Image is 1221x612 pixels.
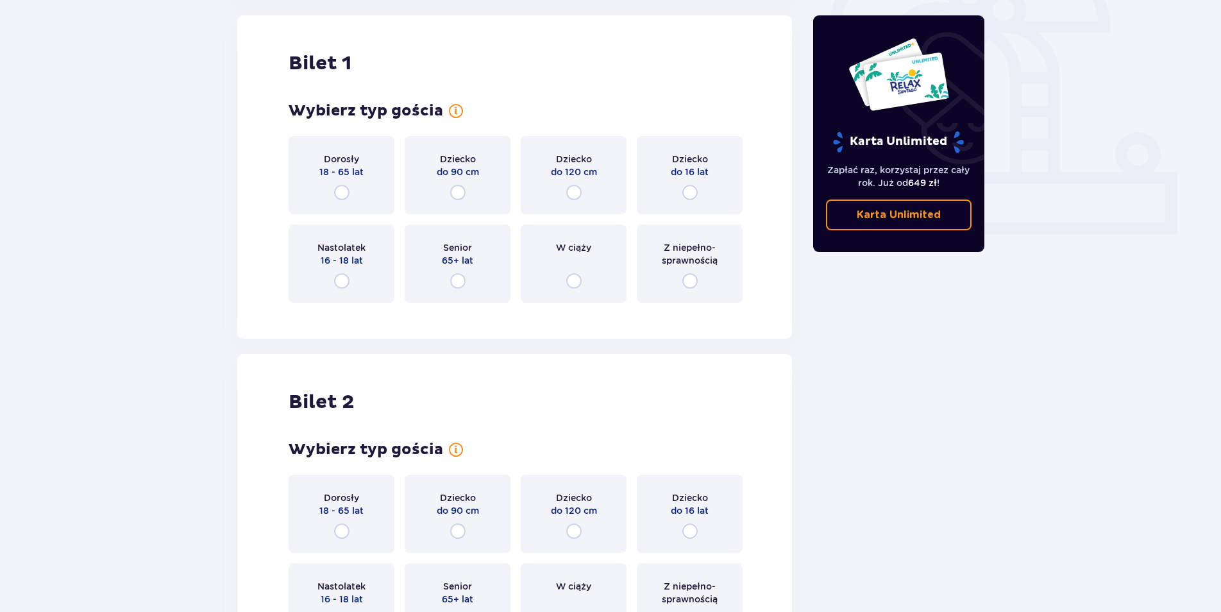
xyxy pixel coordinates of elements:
[826,200,972,230] a: Karta Unlimited
[551,504,597,517] span: do 120 cm
[443,580,472,593] span: Senior
[289,390,354,414] h2: Bilet 2
[321,593,363,606] span: 16 - 18 lat
[671,166,709,178] span: do 16 lat
[437,166,479,178] span: do 90 cm
[442,254,473,267] span: 65+ lat
[437,504,479,517] span: do 90 cm
[440,491,476,504] span: Dziecko
[857,208,941,222] p: Karta Unlimited
[848,37,950,112] img: Dwie karty całoroczne do Suntago z napisem 'UNLIMITED RELAX', na białym tle z tropikalnymi liśćmi...
[324,491,359,504] span: Dorosły
[321,254,363,267] span: 16 - 18 lat
[672,153,708,166] span: Dziecko
[289,51,351,76] h2: Bilet 1
[324,153,359,166] span: Dorosły
[289,440,443,459] h3: Wybierz typ gościa
[648,580,731,606] span: Z niepełno­sprawnością
[443,241,472,254] span: Senior
[556,241,591,254] span: W ciąży
[648,241,731,267] span: Z niepełno­sprawnością
[440,153,476,166] span: Dziecko
[556,153,592,166] span: Dziecko
[319,166,364,178] span: 18 - 65 lat
[289,101,443,121] h3: Wybierz typ gościa
[551,166,597,178] span: do 120 cm
[556,580,591,593] span: W ciąży
[671,504,709,517] span: do 16 lat
[317,580,366,593] span: Nastolatek
[442,593,473,606] span: 65+ lat
[317,241,366,254] span: Nastolatek
[826,164,972,189] p: Zapłać raz, korzystaj przez cały rok. Już od !
[908,178,937,188] span: 649 zł
[319,504,364,517] span: 18 - 65 lat
[672,491,708,504] span: Dziecko
[556,491,592,504] span: Dziecko
[832,131,965,153] p: Karta Unlimited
